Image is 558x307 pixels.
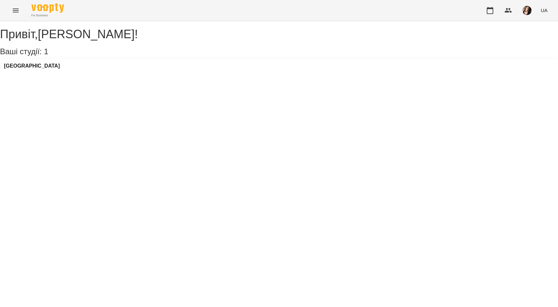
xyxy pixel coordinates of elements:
a: [GEOGRAPHIC_DATA] [4,63,60,69]
span: For Business [31,13,64,18]
span: UA [541,7,548,14]
button: UA [538,4,550,16]
button: Menu [8,3,24,18]
span: 1 [44,47,48,56]
img: 64b3dfe931299b6d4d92560ac22b4872.jpeg [522,6,532,15]
img: Voopty Logo [31,3,64,13]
